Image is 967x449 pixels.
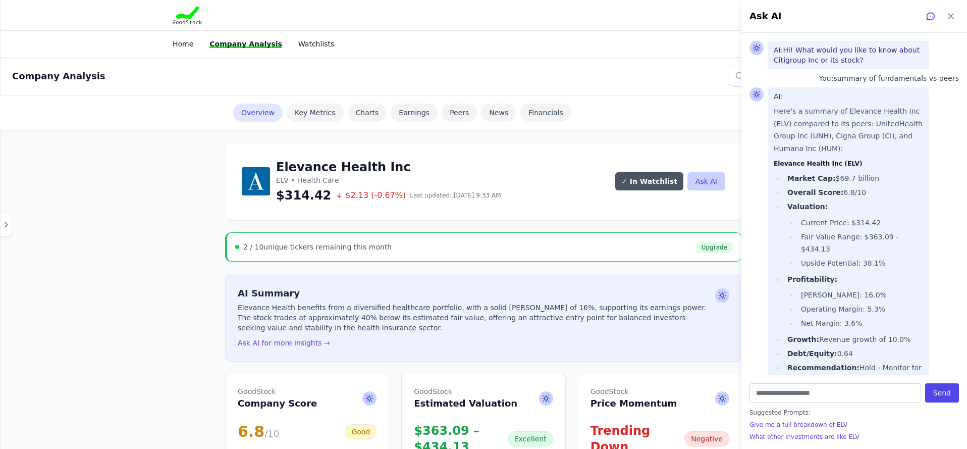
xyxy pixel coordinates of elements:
a: Home [173,40,193,48]
strong: Valuation: [787,203,828,211]
a: Company Analysis [209,40,282,48]
li: Net Margin: 3.6% [798,317,923,330]
p: Here's a summary of Elevance Health Inc (ELV) compared to its peers: UnitedHealth Group Inc (UNH)... [774,105,923,155]
strong: Profitability: [787,275,837,283]
div: summary of fundamentals vs peers [749,73,959,83]
button: ✓ In Watchlist [615,172,683,190]
div: unique tickers remaining this month [243,242,392,252]
p: Elevance Health benefits from a diversified healthcare portfolio, with a solid [PERSON_NAME] of 1... [238,303,711,333]
a: Overview [233,104,283,122]
span: AI: [774,92,783,101]
span: /10 [264,428,279,439]
a: Charts [348,104,387,122]
h2: Company Score [238,386,317,411]
strong: Market Cap: [787,174,836,182]
span: Ask AI [715,391,729,406]
div: 6.8 [238,423,279,441]
div: Hi! What would you like to know about Citigroup Inc or its stock? [768,41,929,69]
span: You: [819,74,834,82]
h2: Price Momentum [590,386,677,411]
li: Hold - Monitor for improvement [784,362,923,386]
li: 6.8/10 [784,186,923,199]
span: Last updated: [DATE] 9:33 AM [410,191,501,199]
span: $314.42 [276,187,331,204]
li: [PERSON_NAME]: 16.0% [798,289,923,302]
a: Earnings [391,104,438,122]
img: Goodstock Logo [173,6,202,24]
div: Negative [684,431,729,446]
h1: Elevance Health Inc [276,159,501,175]
strong: Overall Score: [787,188,843,196]
span: AI: [774,46,783,54]
a: Upgrade [695,242,733,253]
span: Ask AI [362,391,377,406]
strong: Recommendation: [787,364,859,372]
p: ELV • Health Care [276,175,501,185]
span: Ask AI [715,288,729,303]
strong: Debt/Equity: [787,350,837,358]
span: 2 / 10 [243,243,263,251]
h2: Ask AI [749,9,782,23]
a: News [481,104,516,122]
li: Current Price: $314.42 [798,217,923,229]
button: What other investments are like ELV [749,433,959,441]
div: Good [345,424,377,439]
button: Give me a full breakdown of ELV [749,421,959,429]
span: GoodStock [414,386,517,396]
li: Revenue growth of 10.0% [784,333,923,346]
li: 0.64 [784,347,923,360]
span: GoodStock [238,386,317,396]
button: Ask AI for more insights → [238,338,330,348]
span: Ask AI [539,391,553,406]
div: Excellent [508,431,553,446]
li: Operating Margin: 5.3% [798,303,923,316]
a: Watchlists [298,40,334,48]
a: Peers [442,104,477,122]
h2: Company Analysis [12,69,105,83]
span: $2.13 (-0.67%) [335,189,406,202]
li: Fair Value Range: $363.09 - $434.13 [798,231,923,256]
button: Ask AI [687,172,725,190]
h3: Elevance Health Inc (ELV) [774,159,923,169]
a: Financials [520,104,571,122]
button: Send [925,383,959,403]
span: Suggested Prompts: [749,409,959,417]
strong: Growth: [787,335,819,343]
h2: Estimated Valuation [414,386,517,411]
li: Upside Potential: 38.1% [798,257,923,270]
img: Elevance Health Inc Logo [242,167,270,195]
h2: AI Summary [238,286,711,301]
a: Key Metrics [287,104,344,122]
li: $69.7 billion [784,172,923,185]
span: GoodStock [590,386,677,396]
